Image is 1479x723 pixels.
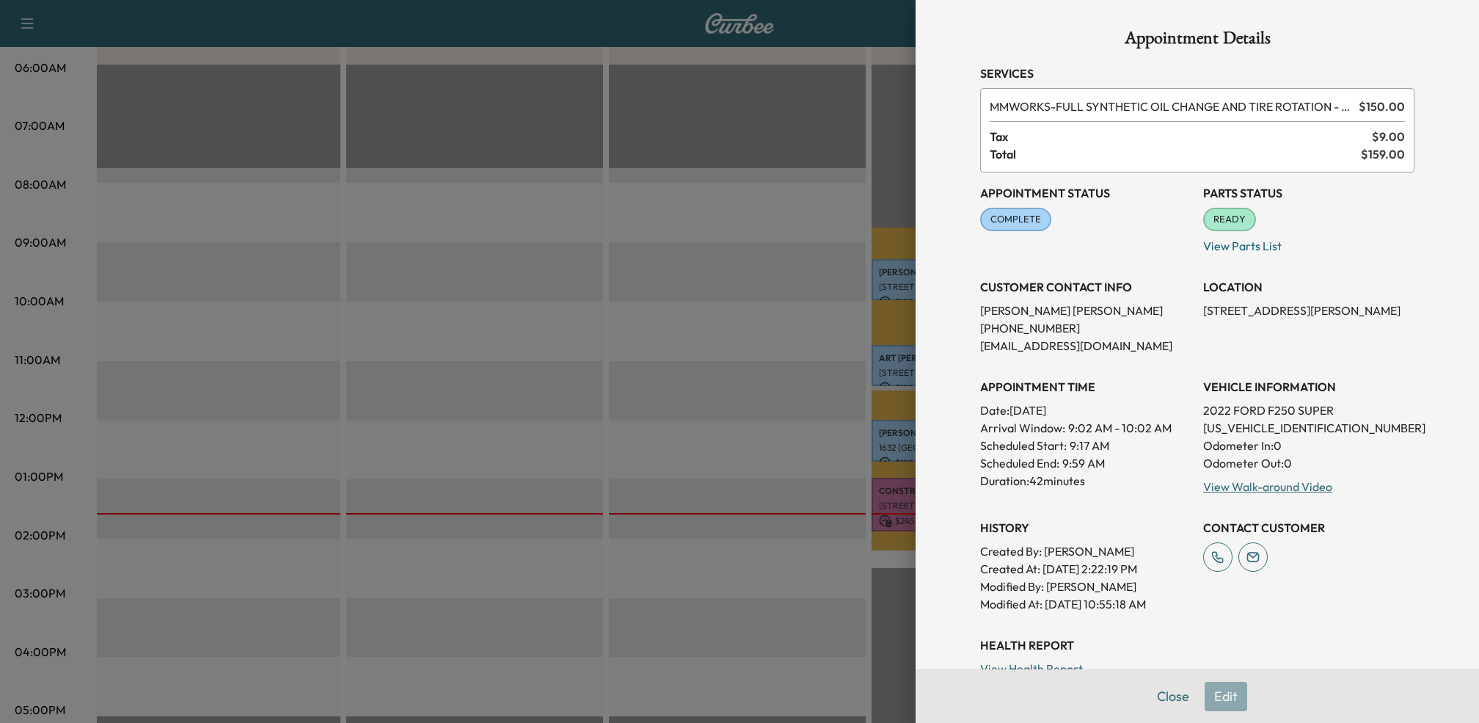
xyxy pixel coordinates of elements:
span: Total [990,145,1361,163]
h3: Services [980,65,1414,82]
span: FULL SYNTHETIC OIL CHANGE AND TIRE ROTATION - WORKS PACKAGE [990,98,1353,115]
p: 9:17 AM [1070,437,1109,454]
h3: LOCATION [1203,278,1414,296]
a: View Walk-around Video [1203,479,1332,494]
h3: APPOINTMENT TIME [980,378,1191,396]
p: [US_VEHICLE_IDENTIFICATION_NUMBER] [1203,419,1414,437]
p: [EMAIL_ADDRESS][DOMAIN_NAME] [980,337,1191,355]
p: Scheduled End: [980,454,1059,472]
span: Tax [990,128,1372,145]
button: Close [1147,682,1199,711]
span: $ 159.00 [1361,145,1405,163]
p: View Parts List [1203,231,1414,255]
span: $ 150.00 [1359,98,1405,115]
p: [PERSON_NAME] [PERSON_NAME] [980,302,1191,319]
p: 9:59 AM [1062,454,1105,472]
p: Modified At : [DATE] 10:55:18 AM [980,595,1191,613]
h3: VEHICLE INFORMATION [1203,378,1414,396]
p: 2022 FORD F250 SUPER [1203,402,1414,419]
h3: CUSTOMER CONTACT INFO [980,278,1191,296]
a: View Health Report [980,661,1083,676]
span: 9:02 AM - 10:02 AM [1068,419,1172,437]
h3: History [980,519,1191,537]
p: Duration: 42 minutes [980,472,1191,490]
p: [STREET_ADDRESS][PERSON_NAME] [1203,302,1414,319]
h3: CONTACT CUSTOMER [1203,519,1414,537]
p: Date: [DATE] [980,402,1191,419]
p: Created At : [DATE] 2:22:19 PM [980,560,1191,578]
p: [PHONE_NUMBER] [980,319,1191,337]
span: COMPLETE [982,212,1050,227]
span: $ 9.00 [1372,128,1405,145]
p: Created By : [PERSON_NAME] [980,542,1191,560]
h3: Appointment Status [980,184,1191,202]
p: Odometer Out: 0 [1203,454,1414,472]
h1: Appointment Details [980,29,1414,53]
p: Modified By : [PERSON_NAME] [980,578,1191,595]
p: Scheduled Start: [980,437,1067,454]
p: Arrival Window: [980,419,1191,437]
h3: Parts Status [1203,184,1414,202]
p: Odometer In: 0 [1203,437,1414,454]
h3: Health Report [980,636,1414,654]
span: READY [1205,212,1255,227]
